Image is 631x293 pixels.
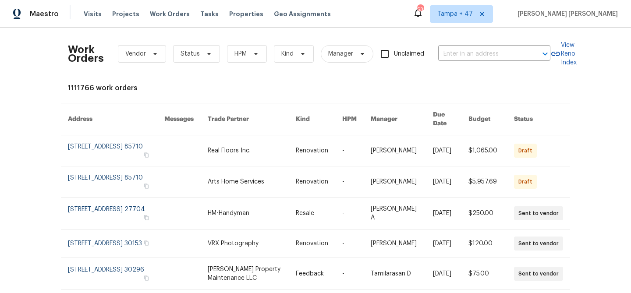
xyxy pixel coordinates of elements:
[289,166,335,198] td: Renovation
[550,41,577,67] a: View Reno Index
[200,11,219,17] span: Tasks
[335,135,364,166] td: -
[142,274,150,282] button: Copy Address
[150,10,190,18] span: Work Orders
[289,103,335,135] th: Kind
[125,49,146,58] span: Vendor
[394,49,424,59] span: Unclaimed
[30,10,59,18] span: Maestro
[142,214,150,222] button: Copy Address
[157,103,201,135] th: Messages
[364,229,426,258] td: [PERSON_NAME]
[201,258,289,290] td: [PERSON_NAME] Property Maintenance LLC
[112,10,139,18] span: Projects
[335,258,364,290] td: -
[364,258,426,290] td: Tamilarasan D
[417,5,423,14] div: 531
[364,198,426,229] td: [PERSON_NAME] A
[514,10,618,18] span: [PERSON_NAME] [PERSON_NAME]
[289,135,335,166] td: Renovation
[201,103,289,135] th: Trade Partner
[364,103,426,135] th: Manager
[201,166,289,198] td: Arts Home Services
[61,103,157,135] th: Address
[461,103,507,135] th: Budget
[364,166,426,198] td: [PERSON_NAME]
[68,45,104,63] h2: Work Orders
[364,135,426,166] td: [PERSON_NAME]
[289,229,335,258] td: Renovation
[289,198,335,229] td: Resale
[335,198,364,229] td: -
[229,10,263,18] span: Properties
[234,49,247,58] span: HPM
[335,166,364,198] td: -
[281,49,294,58] span: Kind
[426,103,461,135] th: Due Date
[68,84,563,92] div: 1111766 work orders
[201,229,289,258] td: VRX Photography
[142,182,150,190] button: Copy Address
[201,135,289,166] td: Real Floors Inc.
[181,49,200,58] span: Status
[438,47,526,61] input: Enter in an address
[289,258,335,290] td: Feedback
[335,103,364,135] th: HPM
[328,49,353,58] span: Manager
[201,198,289,229] td: HM-Handyman
[539,48,551,60] button: Open
[142,151,150,159] button: Copy Address
[437,10,473,18] span: Tampa + 47
[507,103,570,135] th: Status
[335,229,364,258] td: -
[274,10,331,18] span: Geo Assignments
[84,10,102,18] span: Visits
[142,239,150,247] button: Copy Address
